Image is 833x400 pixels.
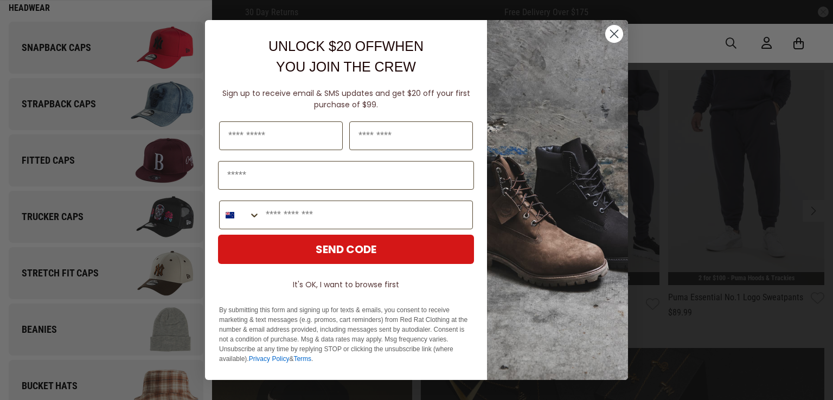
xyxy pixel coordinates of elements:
[9,4,41,37] button: Open LiveChat chat widget
[218,161,474,190] input: Email
[220,201,260,229] button: Search Countries
[226,211,234,220] img: New Zealand
[249,355,290,363] a: Privacy Policy
[222,88,470,110] span: Sign up to receive email & SMS updates and get $20 off your first purchase of $99.
[293,355,311,363] a: Terms
[276,59,416,74] span: YOU JOIN THE CREW
[382,38,424,54] span: WHEN
[218,275,474,294] button: It's OK, I want to browse first
[218,235,474,264] button: SEND CODE
[219,305,473,364] p: By submitting this form and signing up for texts & emails, you consent to receive marketing & tex...
[487,20,628,380] img: f7662613-148e-4c88-9575-6c6b5b55a647.jpeg
[605,24,624,43] button: Close dialog
[268,38,382,54] span: UNLOCK $20 OFF
[219,121,343,150] input: First Name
